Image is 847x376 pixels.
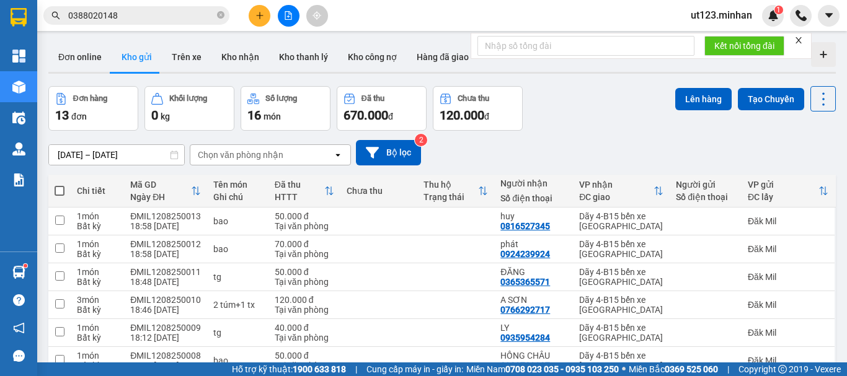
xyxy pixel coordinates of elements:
div: Tại văn phòng [275,249,334,259]
div: Đăk Mil [748,216,828,226]
div: phát [500,239,567,249]
span: notification [13,322,25,334]
strong: 0708 023 035 - 0935 103 250 [505,364,619,374]
span: caret-down [823,10,835,21]
div: 40.000 đ [275,323,334,333]
div: Khối lượng [169,94,207,103]
div: ĐMIL1208250009 [130,323,201,333]
div: 0766292717 [500,305,550,315]
span: Cung cấp máy in - giấy in: [366,362,463,376]
input: Select a date range. [49,145,184,165]
div: ĐC giao [579,192,654,202]
div: Tại văn phòng [275,305,334,315]
div: A SƠN [500,295,567,305]
div: Dãy 4-B15 bến xe [GEOGRAPHIC_DATA] [579,351,663,370]
div: Dãy 4-B15 bến xe [GEOGRAPHIC_DATA] [579,211,663,231]
div: 70.000 đ [275,239,334,249]
img: dashboard-icon [12,50,25,63]
span: | [727,362,729,376]
div: bao [213,216,262,226]
span: đ [484,111,489,121]
div: VP gửi [748,180,818,190]
div: Chưa thu [458,94,489,103]
div: Dãy 4-B15 bến xe [GEOGRAPHIC_DATA] [579,267,663,287]
div: 0365365571 [500,277,550,287]
img: warehouse-icon [12,81,25,94]
div: tg [213,328,262,338]
img: phone-icon [796,10,807,21]
div: Đăk Mil [748,328,828,338]
button: Khối lượng0kg [144,86,234,131]
div: HTTT [275,192,324,202]
div: Chọn văn phòng nhận [198,149,283,161]
div: Số điện thoại [676,192,735,202]
div: ĐC lấy [748,192,818,202]
div: Tại văn phòng [275,221,334,231]
div: Mã GD [130,180,191,190]
div: bao [213,356,262,365]
div: Trạng thái [423,192,478,202]
span: món [264,111,281,121]
div: Người gửi [676,180,735,190]
div: Bất kỳ [77,361,118,370]
svg: open [333,150,343,160]
span: đ [388,111,393,121]
div: VP nhận [579,180,654,190]
div: huy [500,211,567,221]
div: 3 món [77,295,118,305]
sup: 1 [774,6,783,14]
div: 50.000 đ [275,351,334,361]
div: ĐĂNG [500,267,567,277]
div: Bất kỳ [77,221,118,231]
img: solution-icon [12,173,25,186]
img: icon-new-feature [768,10,779,21]
div: 50.000 đ [275,267,334,277]
div: Đăk Mil [748,244,828,254]
div: 2 túm+1 tx [213,300,262,310]
div: 18:58 [DATE] [130,221,201,231]
div: Người nhận [500,178,567,188]
span: kg [161,111,170,121]
span: Miền Bắc [629,362,718,376]
div: 1 món [77,239,118,249]
button: Hàng đã giao [407,42,479,72]
div: Dãy 4-B15 bến xe [GEOGRAPHIC_DATA] [579,239,663,259]
span: file-add [284,11,293,20]
div: bao [213,244,262,254]
span: đơn [71,111,87,121]
span: question-circle [13,294,25,306]
div: Chưa thu [347,186,411,196]
button: Đơn online [48,42,112,72]
div: 1 món [77,323,118,333]
div: 1 món [77,211,118,221]
div: ĐMIL1208250010 [130,295,201,305]
button: Bộ lọc [356,140,421,165]
div: Dãy 4-B15 bến xe [GEOGRAPHIC_DATA] [579,295,663,315]
button: Chưa thu120.000đ [433,86,523,131]
div: Đơn hàng [73,94,107,103]
div: 0816527345 [500,221,550,231]
div: Tại văn phòng [275,277,334,287]
div: Đăk Mil [748,300,828,310]
button: Số lượng16món [241,86,330,131]
span: 0 [151,108,158,123]
div: Tên món [213,180,262,190]
div: Chi tiết [77,186,118,196]
span: search [51,11,60,20]
span: Hỗ trợ kỹ thuật: [232,362,346,376]
span: 13 [55,108,69,123]
img: warehouse-icon [12,111,25,125]
span: Miền Nam [466,362,619,376]
div: Bất kỳ [77,249,118,259]
button: file-add [278,5,299,27]
span: | [355,362,357,376]
span: close [794,36,803,45]
div: Thu hộ [423,180,478,190]
div: ĐMIL1208250008 [130,351,201,361]
span: close-circle [217,11,224,19]
button: Tạo Chuyến [738,88,804,110]
button: Kết nối tổng đài [704,36,784,56]
span: close-circle [217,10,224,22]
div: Ngày ĐH [130,192,191,202]
div: ĐMIL1208250013 [130,211,201,221]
